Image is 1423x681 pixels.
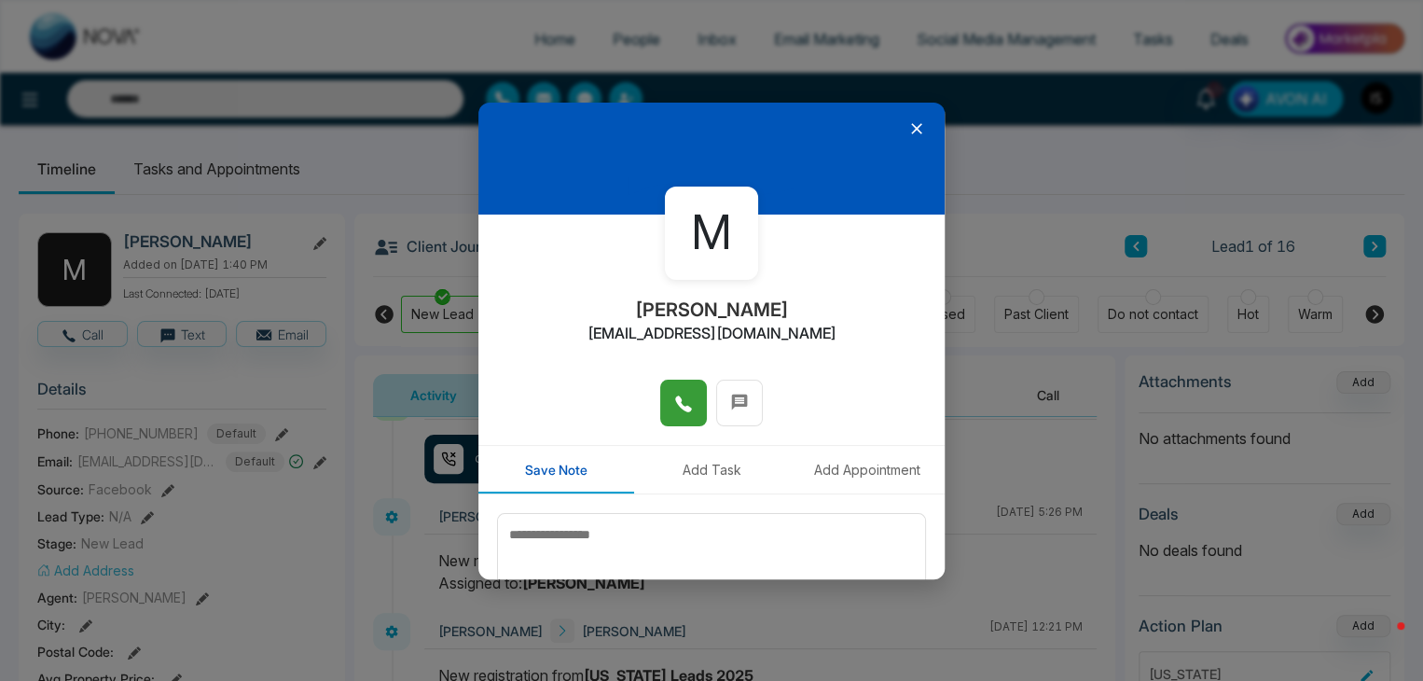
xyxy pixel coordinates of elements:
h2: [EMAIL_ADDRESS][DOMAIN_NAME] [587,325,836,342]
button: Add Task [634,446,790,493]
iframe: Intercom live chat [1360,618,1404,662]
button: Add Appointment [789,446,945,493]
span: M [691,198,732,268]
h2: [PERSON_NAME] [635,299,789,321]
button: Save Note [478,446,634,493]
